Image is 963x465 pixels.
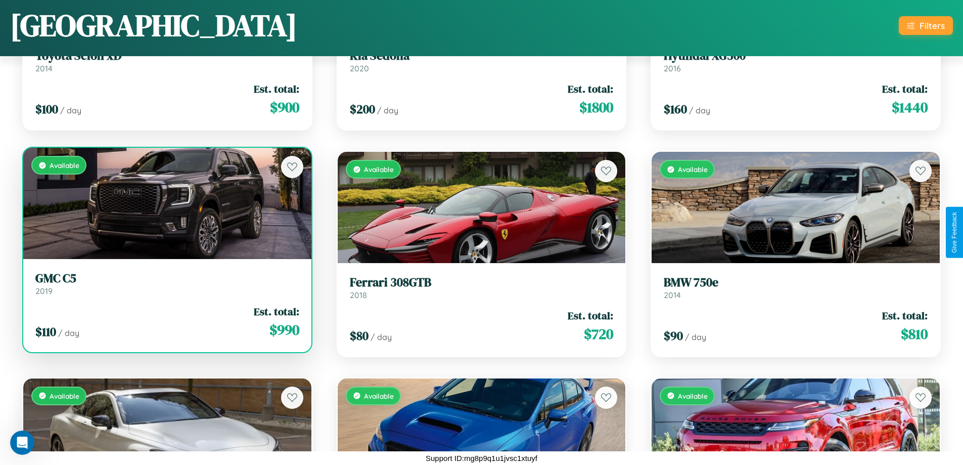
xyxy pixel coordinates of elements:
span: Est. total: [568,81,613,96]
div: Filters [920,20,945,31]
span: $ 200 [350,101,375,117]
span: / day [58,328,79,338]
span: Est. total: [568,308,613,323]
span: $ 720 [584,324,613,344]
a: Hyundai XG3002016 [664,49,928,73]
a: Toyota Scion xD2014 [35,49,299,73]
a: Kia Sedona2020 [350,49,614,73]
span: / day [377,105,398,115]
span: $ 810 [901,324,928,344]
span: Available [678,392,708,400]
span: 2014 [35,63,53,73]
h3: BMW 750e [664,275,928,290]
span: Est. total: [254,304,299,319]
span: Est. total: [882,81,928,96]
div: Give Feedback [951,212,958,253]
span: Available [364,392,394,400]
h1: [GEOGRAPHIC_DATA] [10,5,297,46]
span: $ 990 [269,320,299,340]
button: Filters [899,16,953,35]
span: Available [50,161,79,170]
span: $ 100 [35,101,58,117]
span: 2018 [350,290,367,300]
span: 2020 [350,63,369,73]
span: Est. total: [254,81,299,96]
span: $ 90 [664,327,683,344]
span: $ 80 [350,327,369,344]
h3: Hyundai XG300 [664,49,928,63]
span: Available [50,392,79,400]
span: $ 110 [35,323,56,340]
h3: Ferrari 308GTB [350,275,614,290]
span: 2016 [664,63,681,73]
span: 2014 [664,290,681,300]
a: GMC C52019 [35,271,299,296]
h3: GMC C5 [35,271,299,286]
span: $ 1800 [579,97,613,117]
span: / day [689,105,710,115]
h3: Kia Sedona [350,49,614,63]
span: / day [685,332,706,342]
span: $ 900 [270,97,299,117]
span: / day [60,105,81,115]
p: Support ID: mg8p9q1u1jvsc1xtuyf [426,451,537,465]
span: Available [678,165,708,174]
iframe: Intercom live chat [10,431,34,455]
a: Ferrari 308GTB2018 [350,275,614,300]
a: BMW 750e2014 [664,275,928,300]
span: 2019 [35,286,53,296]
span: $ 160 [664,101,687,117]
h3: Toyota Scion xD [35,49,299,63]
span: Est. total: [882,308,928,323]
span: Available [364,165,394,174]
span: / day [371,332,392,342]
span: $ 1440 [892,97,928,117]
